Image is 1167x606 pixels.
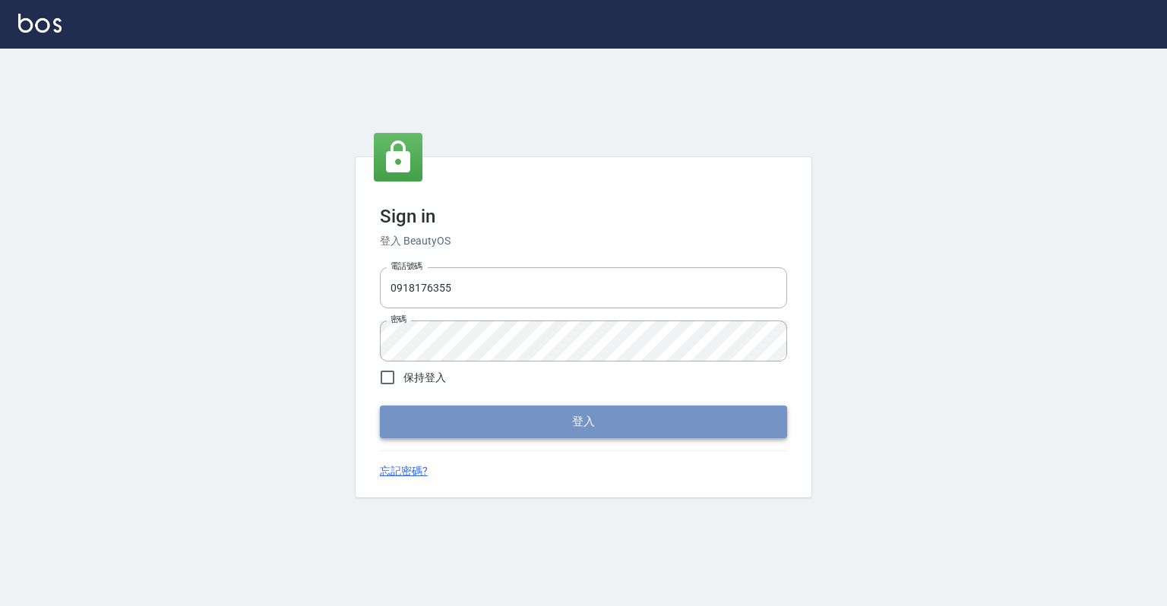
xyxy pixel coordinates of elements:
[380,463,428,479] a: 忘記密碼?
[380,233,787,249] h6: 登入 BeautyOS
[380,406,787,437] button: 登入
[391,314,406,325] label: 密碼
[18,14,62,33] img: Logo
[403,370,446,386] span: 保持登入
[391,260,422,272] label: 電話號碼
[380,206,787,227] h3: Sign in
